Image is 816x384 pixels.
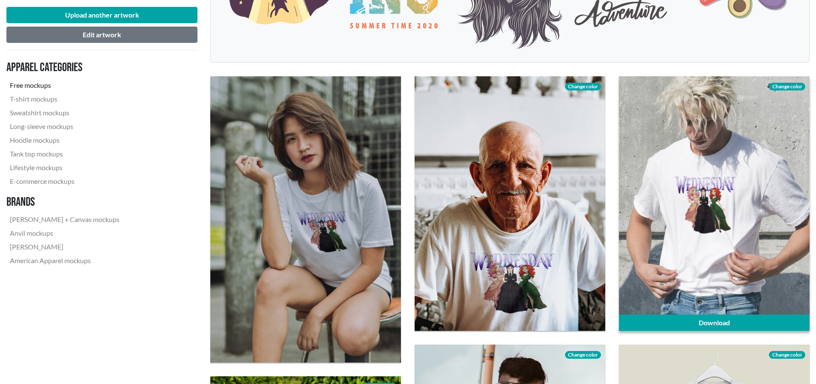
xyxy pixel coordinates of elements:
h3: Brands [6,195,123,210]
a: E-commerce mockups [6,174,123,188]
button: Edit artwork [6,27,197,43]
a: [PERSON_NAME] [6,240,123,254]
a: Hoodie mockups [6,133,123,147]
span: Change color [565,83,601,90]
a: Download [619,315,810,331]
h3: Apparel categories [6,60,123,75]
a: Lifestyle mockups [6,161,123,174]
span: Change color [769,83,805,90]
a: Long-sleeve mockups [6,120,123,133]
span: Change color [769,351,805,359]
a: T-shirt mockups [6,92,123,106]
a: Tank top mockups [6,147,123,161]
a: Sweatshirt mockups [6,106,123,120]
a: [PERSON_NAME] + Canvas mockups [6,213,123,226]
a: Free mockups [6,78,123,92]
a: Anvil mockups [6,226,123,240]
a: American Apparel mockups [6,254,123,267]
span: Change color [565,351,601,359]
button: Upload another artwork [6,7,197,23]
